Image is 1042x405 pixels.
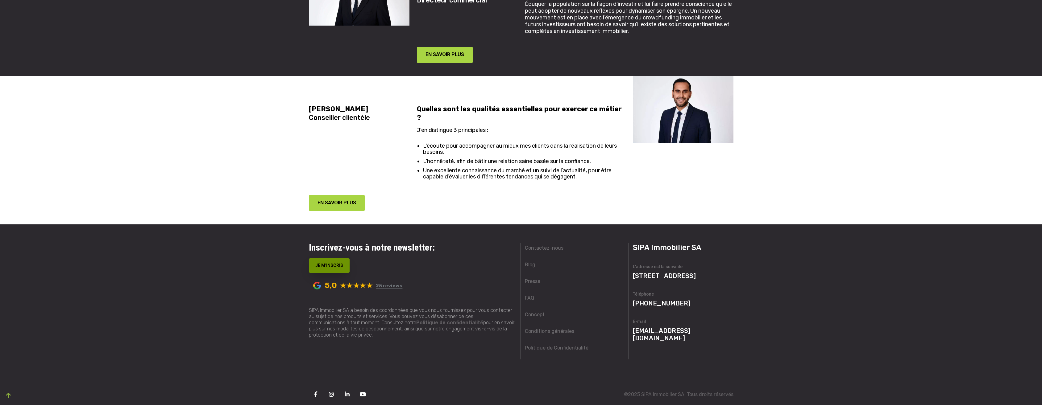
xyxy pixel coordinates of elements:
[416,320,483,325] a: Politique de confidentialité
[525,390,733,399] p: ©2025 SIPA Immobilier SA. Tous droits réservés
[325,280,337,290] span: 5,0
[417,127,625,133] p: J’en distingue 3 principales :
[525,328,574,335] a: Conditions générales
[417,105,622,122] strong: Quelles sont les qualités essentielles pour exercer ce métier ?
[633,300,691,307] a: [PHONE_NUMBER]
[525,1,733,35] p: Éduquer la population sur la façon d’investir et lui faire prendre conscience qu’elle peut adopte...
[633,319,646,324] span: E-mail
[525,294,534,302] a: FAQ
[633,292,654,297] span: Téléphone
[423,143,625,155] li: L’écoute pour accompagner au mieux mes clients dans la réalisation de leurs besoins.
[423,158,625,164] li: L’honnêteté, afin de bâtir une relation saine basée sur la confiance.
[309,195,365,211] button: EN SAVOIR PLUS
[633,243,733,252] h3: SIPA Immobilier SA
[525,244,563,252] a: Contactez-nous
[309,105,409,122] h5: Conseiller clientèle
[633,264,683,269] span: L'adresse est la suivante
[633,327,691,342] a: [EMAIL_ADDRESS][DOMAIN_NAME]
[309,258,350,273] button: JE M'INSCRIS
[633,272,733,280] p: [STREET_ADDRESS]
[525,278,540,285] a: Presse
[376,283,402,288] a: 25 reviews
[356,387,372,401] a: Youtube Channel for Sipa Immobilier
[417,47,473,63] button: EN SAVOIR PLUS
[633,76,733,143] img: Team
[1011,375,1042,405] iframe: Chat Widget
[525,311,545,318] a: Concept
[309,320,517,338] p: communications à tout moment. Consultez notre pour en savoir plus sur nos modalités de désabonnem...
[423,167,625,180] li: Une excellente connaissance du marché et un suivi de l’actualité, pour être capable d’évaluer les...
[313,282,321,289] span: Powered by Google
[309,387,325,401] a: Facebook Page for Sipa Immobilier
[309,307,517,320] p: SIPA Immobilier SA a besoin des coordonnées que vous nous fournissez pour vous contacter au sujet...
[325,387,340,401] a: Instagram Page for Sipa Immobilier
[525,261,535,268] a: Blog
[525,344,588,352] a: Politique de Confidentialité
[340,387,356,401] a: LinkedIn Page for Sipa Immobilier
[309,243,517,252] h3: Inscrivez-vous à notre newsletter:
[309,105,368,113] strong: [PERSON_NAME]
